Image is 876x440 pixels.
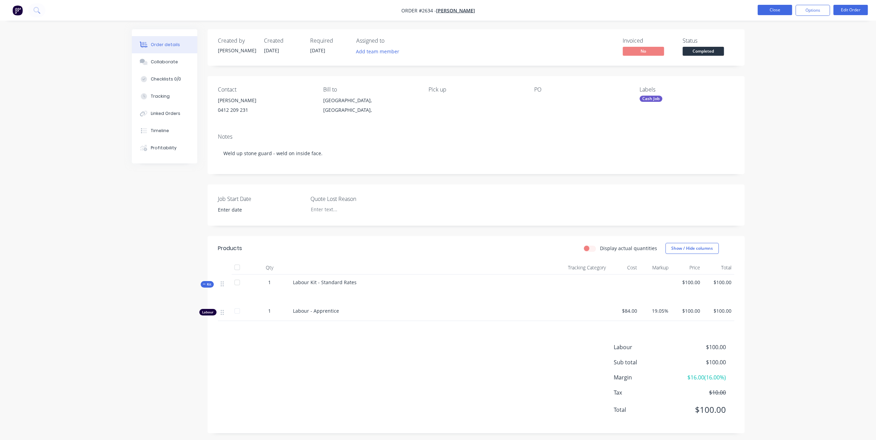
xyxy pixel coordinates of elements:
span: 1 [268,307,271,314]
span: $100.00 [674,307,700,314]
div: Notes [218,133,734,140]
span: $100.00 [675,404,726,416]
div: Pick up [429,86,523,93]
button: Linked Orders [132,105,197,122]
span: Sub total [614,358,675,366]
div: Weld up stone guard - weld on inside face. [218,143,734,164]
div: Price [671,261,703,275]
button: Collaborate [132,53,197,71]
label: Quote Lost Reason [310,195,397,203]
div: [PERSON_NAME]0412 209 231 [218,96,312,118]
span: $100.00 [705,279,731,286]
span: $100.00 [674,279,700,286]
span: Labour [614,343,675,351]
div: Contact [218,86,312,93]
span: Completed [683,47,724,55]
input: Enter date [213,205,299,215]
span: Labour - Apprentice [293,308,339,314]
button: Completed [683,47,724,57]
div: Labels [640,86,734,93]
span: Labour Kit - Standard Rates [293,279,357,286]
span: Tax [614,388,675,397]
button: Order details [132,36,197,53]
div: Assigned to [356,37,425,44]
div: Cash Job [640,96,662,102]
span: Margin [614,373,675,382]
span: 1 [268,279,271,286]
span: $16.00 ( 16.00 %) [675,373,726,382]
div: Kit [201,281,214,288]
div: Order details [151,42,180,48]
span: $10.00 [675,388,726,397]
div: 0412 209 231 [218,105,312,115]
div: Profitability [151,145,177,151]
button: Close [758,5,792,15]
div: Created by [218,37,256,44]
div: [GEOGRAPHIC_DATA], [GEOGRAPHIC_DATA], [323,96,418,118]
span: No [623,47,664,55]
div: Linked Orders [151,110,180,117]
img: Factory [12,5,23,15]
div: Required [310,37,348,44]
div: Total [703,261,734,275]
span: $84.00 [611,307,637,314]
div: PO [534,86,629,93]
div: Bill to [323,86,418,93]
button: Profitability [132,139,197,157]
div: Markup [640,261,671,275]
span: [DATE] [310,47,325,54]
label: Job Start Date [218,195,304,203]
div: Tracking [151,93,170,99]
div: [GEOGRAPHIC_DATA], [GEOGRAPHIC_DATA], [323,96,418,115]
button: Checklists 0/0 [132,71,197,88]
span: [DATE] [264,47,279,54]
button: Show / Hide columns [665,243,719,254]
div: Tracking Category [531,261,609,275]
button: Edit Order [833,5,868,15]
a: [PERSON_NAME] [436,7,475,14]
button: Tracking [132,88,197,105]
button: Options [795,5,830,16]
div: Cost [609,261,640,275]
span: Kit [203,282,212,287]
span: 19.05% [643,307,668,314]
div: Products [218,244,242,253]
span: Total [614,406,675,414]
button: Add team member [352,47,403,56]
div: Qty [249,261,290,275]
span: $100.00 [675,358,726,366]
div: Invoiced [623,37,674,44]
div: Created [264,37,302,44]
span: Order #2634 - [401,7,436,14]
div: Checklists 0/0 [151,76,181,82]
div: [PERSON_NAME] [218,96,312,105]
button: Timeline [132,122,197,139]
div: Timeline [151,128,169,134]
button: Add team member [356,47,403,56]
div: [PERSON_NAME] [218,47,256,54]
span: $100.00 [675,343,726,351]
div: Collaborate [151,59,178,65]
label: Display actual quantities [600,245,657,252]
div: Labour [199,309,217,315]
span: $100.00 [705,307,731,314]
div: Status [683,37,734,44]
